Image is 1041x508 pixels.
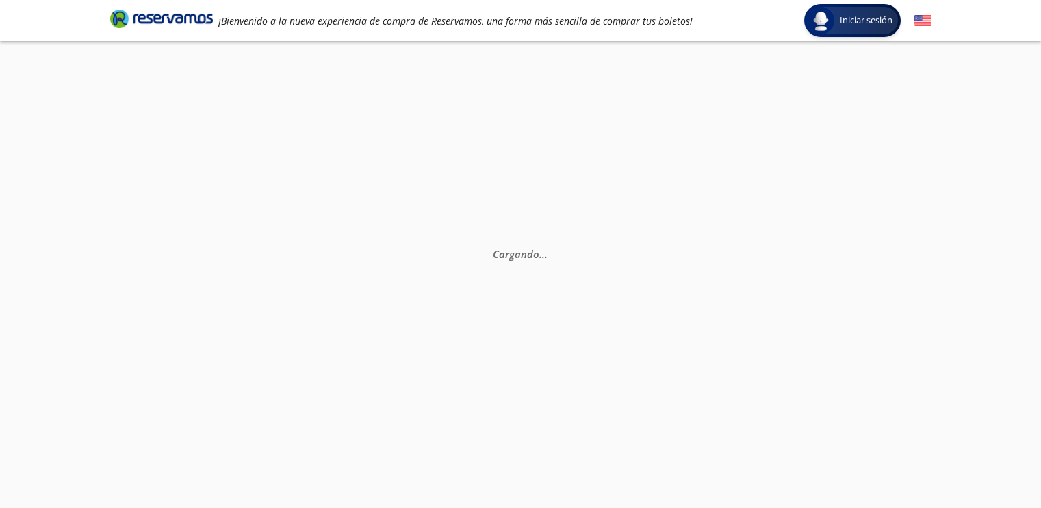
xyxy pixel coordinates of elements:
[218,14,693,27] em: ¡Bienvenido a la nueva experiencia de compra de Reservamos, una forma más sencilla de comprar tus...
[110,8,213,29] i: Brand Logo
[914,12,931,29] button: English
[545,247,548,261] span: .
[110,8,213,33] a: Brand Logo
[834,14,898,27] span: Iniciar sesión
[539,247,542,261] span: .
[542,247,545,261] span: .
[493,247,548,261] em: Cargando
